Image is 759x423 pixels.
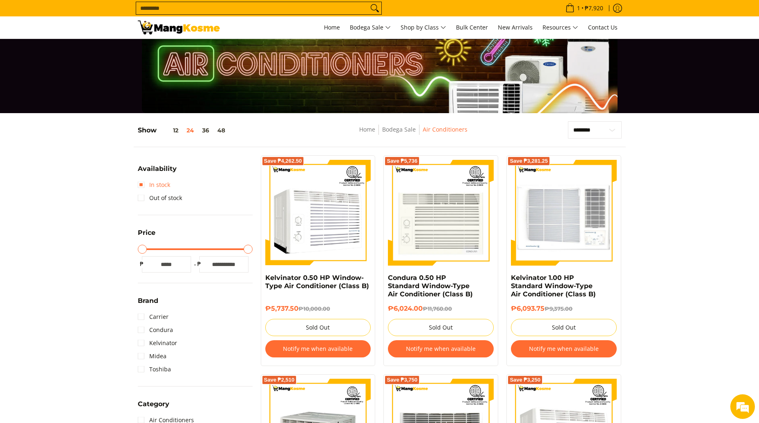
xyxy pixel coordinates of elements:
a: Kelvinator 1.00 HP Standard Window-Type Air Conditioner (Class B) [511,274,596,298]
span: Home [324,23,340,31]
span: Save ₱2,510 [264,378,295,382]
a: Bulk Center [452,16,492,39]
button: Notify me when available [265,340,371,357]
span: ₱7,920 [583,5,604,11]
img: Kelvinator 0.50 HP Window-Type Air Conditioner (Class B) [265,160,371,266]
span: Brand [138,298,158,304]
img: Kelvinator 1.00 HP Standard Window-Type Air Conditioner (Class B) [511,160,617,266]
span: Bulk Center [456,23,488,31]
a: Midea [138,350,166,363]
span: Bodega Sale [350,23,391,33]
button: 48 [213,127,229,134]
textarea: Type your message and hit 'Enter' [4,224,156,252]
button: Sold Out [265,319,371,336]
a: In stock [138,178,170,191]
button: Notify me when available [511,340,617,357]
summary: Open [138,401,169,414]
span: New Arrivals [498,23,533,31]
summary: Open [138,166,177,178]
span: Resources [542,23,578,33]
a: Kelvinator 0.50 HP Window-Type Air Conditioner (Class B) [265,274,369,290]
a: New Arrivals [494,16,537,39]
button: Search [368,2,381,14]
h5: Show [138,126,229,134]
span: We're online! [48,103,113,186]
div: Minimize live chat window [134,4,154,24]
span: • [563,4,606,13]
span: Save ₱3,250 [510,378,540,382]
a: Carrier [138,310,169,323]
span: ₱ [195,260,203,268]
button: 12 [157,127,182,134]
h6: ₱6,093.75 [511,305,617,313]
del: ₱9,375.00 [545,305,572,312]
span: Save ₱3,750 [387,378,417,382]
a: Condura [138,323,173,337]
a: Air Conditioners [423,125,467,133]
h6: ₱5,737.50 [265,305,371,313]
span: Save ₱5,736 [387,159,417,164]
a: Home [359,125,375,133]
a: Shop by Class [397,16,450,39]
span: 1 [576,5,581,11]
span: Save ₱3,281.25 [510,159,548,164]
a: Kelvinator [138,337,177,350]
span: Shop by Class [401,23,446,33]
a: Bodega Sale [346,16,395,39]
summary: Open [138,298,158,310]
a: Bodega Sale [382,125,416,133]
span: Category [138,401,169,407]
a: Resources [538,16,582,39]
del: ₱11,760.00 [423,305,452,312]
span: Contact Us [588,23,618,31]
a: Condura 0.50 HP Standard Window-Type Air Conditioner (Class B) [388,274,473,298]
img: Condura 0.50 HP Standard Window-Type Air Conditioner (Class B) [388,160,494,266]
nav: Main Menu [228,16,622,39]
a: Out of stock [138,191,182,205]
span: ₱ [138,260,146,268]
span: Save ₱4,262.50 [264,159,302,164]
button: Sold Out [388,319,494,336]
button: Sold Out [511,319,617,336]
span: Price [138,230,155,236]
a: Home [320,16,344,39]
span: Availability [138,166,177,172]
a: Toshiba [138,363,171,376]
a: Contact Us [584,16,622,39]
nav: Breadcrumbs [301,125,525,143]
button: 36 [198,127,213,134]
img: Bodega Sale Aircon l Mang Kosme: Home Appliances Warehouse Sale [138,20,220,34]
summary: Open [138,230,155,242]
del: ₱10,000.00 [299,305,330,312]
button: 24 [182,127,198,134]
h6: ₱6,024.00 [388,305,494,313]
div: Chat with us now [43,46,138,57]
button: Notify me when available [388,340,494,357]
